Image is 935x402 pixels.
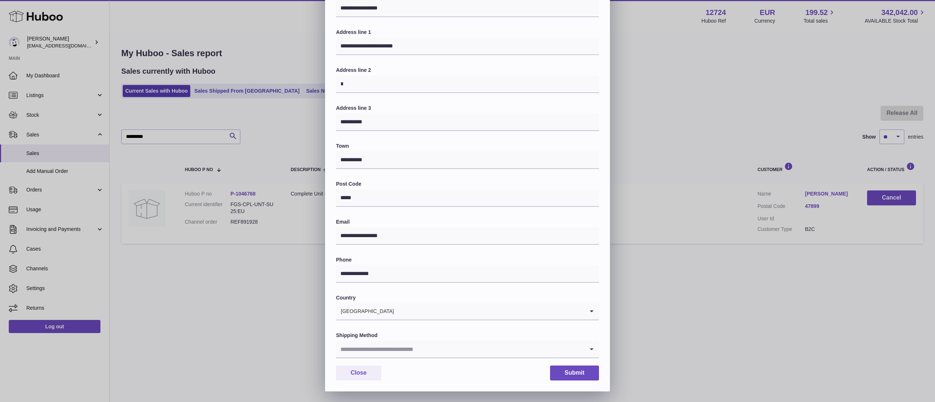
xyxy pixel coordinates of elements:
[550,366,599,380] button: Submit
[336,181,599,188] label: Post Code
[336,67,599,74] label: Address line 2
[394,303,584,320] input: Search for option
[336,303,394,320] span: [GEOGRAPHIC_DATA]
[336,219,599,225] label: Email
[336,294,599,301] label: Country
[336,256,599,263] label: Phone
[336,332,599,339] label: Shipping Method
[336,143,599,150] label: Town
[336,341,584,357] input: Search for option
[336,366,381,380] button: Close
[336,29,599,36] label: Address line 1
[336,105,599,112] label: Address line 3
[336,303,599,320] div: Search for option
[336,341,599,358] div: Search for option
